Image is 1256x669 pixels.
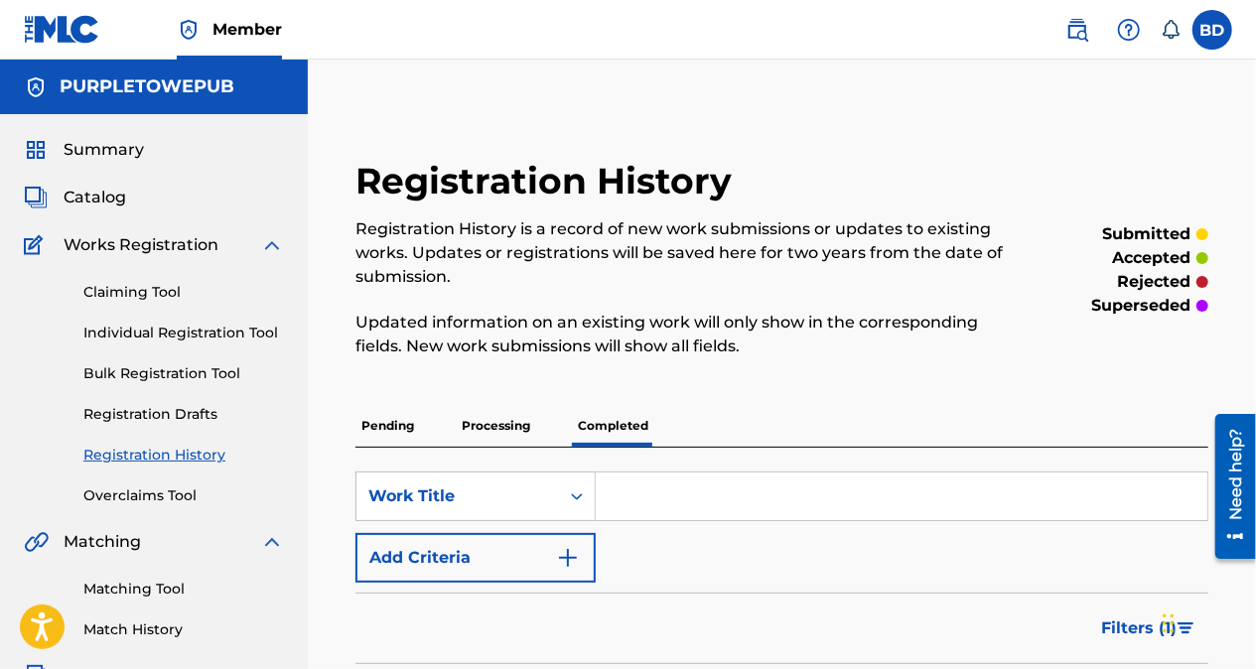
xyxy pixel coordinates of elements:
[355,217,1012,289] p: Registration History is a record of new work submissions or updates to existing works. Updates or...
[24,138,144,162] a: SummarySummary
[572,405,654,447] p: Completed
[64,138,144,162] span: Summary
[83,363,284,384] a: Bulk Registration Tool
[355,405,420,447] p: Pending
[1112,246,1190,270] p: accepted
[1057,10,1097,50] a: Public Search
[1109,10,1149,50] div: Help
[260,530,284,554] img: expand
[24,186,48,209] img: Catalog
[83,282,284,303] a: Claiming Tool
[64,186,126,209] span: Catalog
[24,530,49,554] img: Matching
[1200,407,1256,567] iframe: Resource Center
[24,233,50,257] img: Works Registration
[1163,594,1175,653] div: Drag
[1161,20,1181,40] div: Notifications
[212,18,282,41] span: Member
[60,75,234,98] h5: PURPLETOWEPUB
[1117,270,1190,294] p: rejected
[83,485,284,506] a: Overclaims Tool
[556,546,580,570] img: 9d2ae6d4665cec9f34b9.svg
[83,619,284,640] a: Match History
[355,311,1012,358] p: Updated information on an existing work will only show in the corresponding fields. New work subm...
[368,484,547,508] div: Work Title
[1065,18,1089,42] img: search
[83,404,284,425] a: Registration Drafts
[24,138,48,162] img: Summary
[64,233,218,257] span: Works Registration
[260,233,284,257] img: expand
[355,533,596,583] button: Add Criteria
[64,530,141,554] span: Matching
[1157,574,1256,669] iframe: Chat Widget
[24,186,126,209] a: CatalogCatalog
[24,15,100,44] img: MLC Logo
[1102,222,1190,246] p: submitted
[1091,294,1190,318] p: superseded
[1089,603,1208,653] button: Filters (1)
[1192,10,1232,50] div: User Menu
[83,579,284,600] a: Matching Tool
[24,75,48,99] img: Accounts
[1101,616,1177,640] span: Filters ( 1 )
[1117,18,1141,42] img: help
[177,18,201,42] img: Top Rightsholder
[355,159,742,203] h2: Registration History
[83,445,284,466] a: Registration History
[83,323,284,343] a: Individual Registration Tool
[456,405,536,447] p: Processing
